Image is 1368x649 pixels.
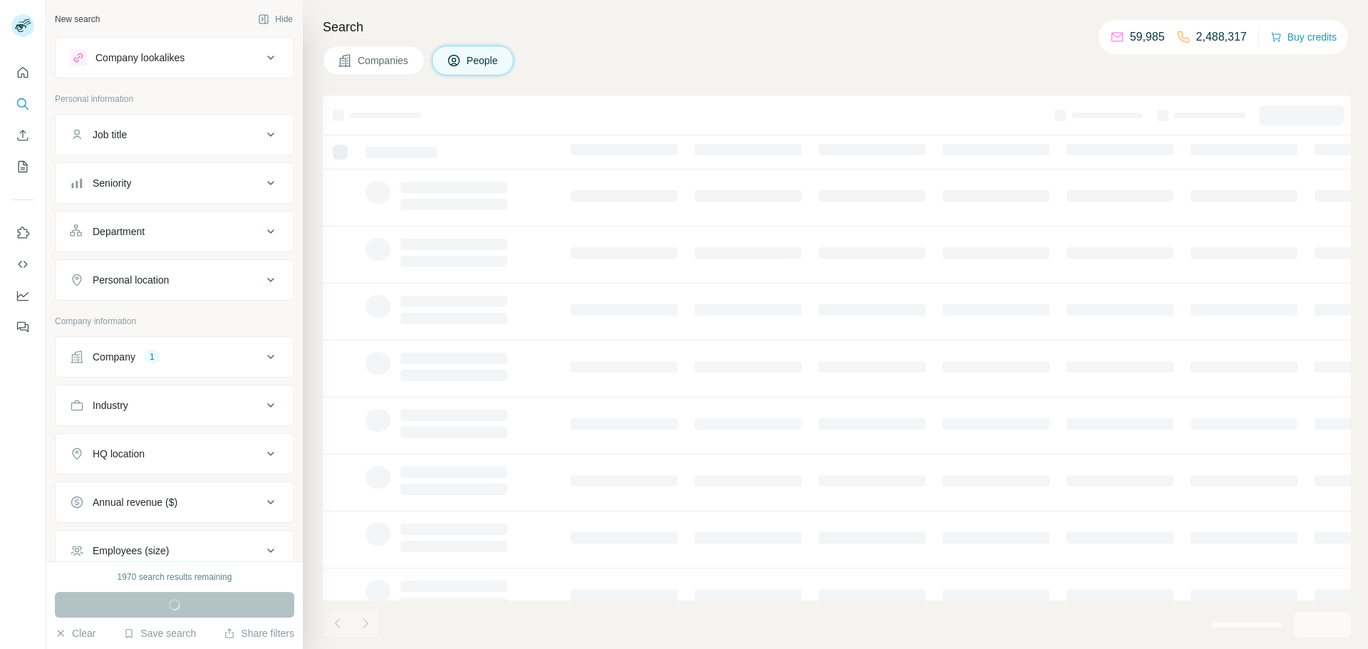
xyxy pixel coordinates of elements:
[118,571,232,583] div: 1970 search results remaining
[93,447,145,461] div: HQ location
[1270,27,1337,47] button: Buy credits
[56,388,294,422] button: Industry
[1130,28,1165,46] p: 59,985
[95,51,185,65] div: Company lookalikes
[93,350,135,364] div: Company
[56,534,294,568] button: Employees (size)
[11,60,34,85] button: Quick start
[1196,28,1247,46] p: 2,488,317
[55,315,294,328] p: Company information
[248,9,303,30] button: Hide
[93,398,128,412] div: Industry
[93,176,131,190] div: Seniority
[123,626,196,640] button: Save search
[55,13,100,26] div: New search
[323,17,1351,37] h4: Search
[56,118,294,152] button: Job title
[56,41,294,75] button: Company lookalikes
[56,437,294,471] button: HQ location
[358,53,410,68] span: Companies
[224,626,294,640] button: Share filters
[93,544,169,558] div: Employees (size)
[56,214,294,249] button: Department
[11,314,34,340] button: Feedback
[56,263,294,297] button: Personal location
[55,626,95,640] button: Clear
[11,220,34,246] button: Use Surfe on LinkedIn
[144,351,160,363] div: 1
[11,251,34,277] button: Use Surfe API
[56,166,294,200] button: Seniority
[11,283,34,308] button: Dashboard
[55,93,294,105] p: Personal information
[93,224,145,239] div: Department
[56,485,294,519] button: Annual revenue ($)
[93,273,169,287] div: Personal location
[467,53,499,68] span: People
[11,123,34,148] button: Enrich CSV
[11,154,34,180] button: My lists
[93,495,177,509] div: Annual revenue ($)
[56,340,294,374] button: Company1
[93,128,127,142] div: Job title
[11,91,34,117] button: Search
